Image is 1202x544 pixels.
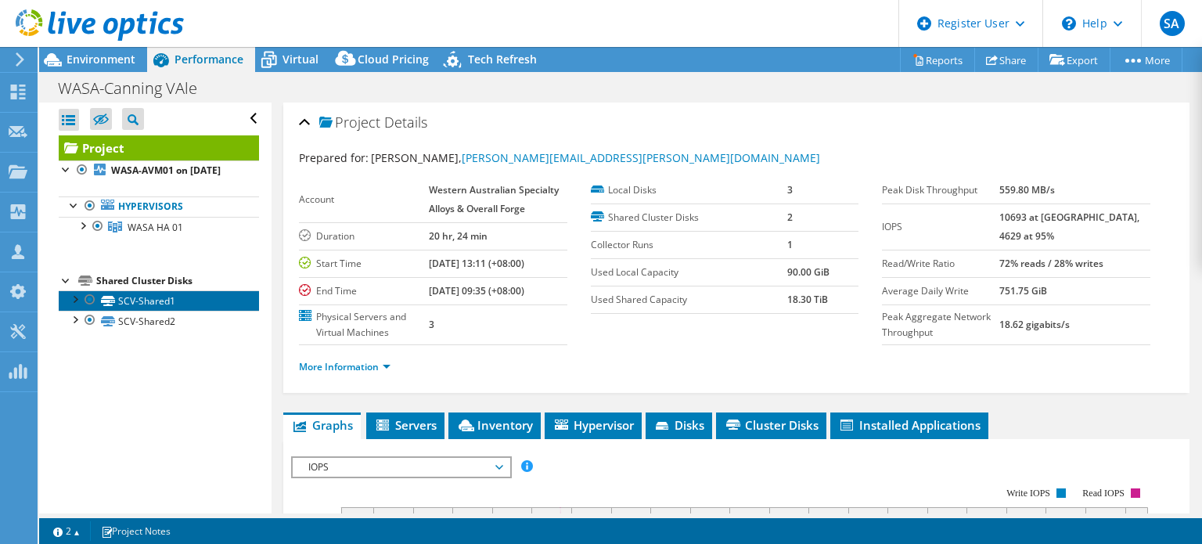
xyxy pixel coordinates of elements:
[175,52,243,67] span: Performance
[882,256,999,272] label: Read/Write Ratio
[1110,48,1182,72] a: More
[429,229,488,243] b: 20 hr, 24 min
[90,521,182,541] a: Project Notes
[59,135,259,160] a: Project
[838,417,981,433] span: Installed Applications
[468,52,537,67] span: Tech Refresh
[974,48,1038,72] a: Share
[787,293,828,306] b: 18.30 TiB
[67,52,135,67] span: Environment
[552,417,634,433] span: Hypervisor
[59,290,259,311] a: SCV-Shared1
[787,211,793,224] b: 2
[51,80,221,97] h1: WASA-Canning VAle
[456,417,533,433] span: Inventory
[591,265,787,280] label: Used Local Capacity
[299,309,428,340] label: Physical Servers and Virtual Machines
[787,238,793,251] b: 1
[882,219,999,235] label: IOPS
[59,311,259,331] a: SCV-Shared2
[299,229,428,244] label: Duration
[787,183,793,196] b: 3
[1038,48,1110,72] a: Export
[999,318,1070,331] b: 18.62 gigabits/s
[59,196,259,217] a: Hypervisors
[283,52,318,67] span: Virtual
[462,150,820,165] a: [PERSON_NAME][EMAIL_ADDRESS][PERSON_NAME][DOMAIN_NAME]
[299,283,428,299] label: End Time
[291,417,353,433] span: Graphs
[591,182,787,198] label: Local Disks
[591,210,787,225] label: Shared Cluster Disks
[1062,16,1076,31] svg: \n
[128,221,183,234] span: WASA HA 01
[999,284,1047,297] b: 751.75 GiB
[1006,488,1050,499] text: Write IOPS
[882,309,999,340] label: Peak Aggregate Network Throughput
[999,257,1103,270] b: 72% reads / 28% writes
[429,183,559,215] b: Western Australian Specialty Alloys & Overall Forge
[111,164,221,177] b: WASA-AVM01 on [DATE]
[1160,11,1185,36] span: SA
[1083,488,1125,499] text: Read IOPS
[591,292,787,308] label: Used Shared Capacity
[319,115,380,131] span: Project
[999,211,1139,243] b: 10693 at [GEOGRAPHIC_DATA], 4629 at 95%
[787,265,830,279] b: 90.00 GiB
[59,160,259,181] a: WASA-AVM01 on [DATE]
[299,256,428,272] label: Start Time
[299,150,369,165] label: Prepared for:
[882,283,999,299] label: Average Daily Write
[900,48,975,72] a: Reports
[384,113,427,131] span: Details
[653,417,704,433] span: Disks
[299,192,428,207] label: Account
[371,150,820,165] span: [PERSON_NAME],
[429,318,434,331] b: 3
[724,417,819,433] span: Cluster Disks
[42,521,91,541] a: 2
[358,52,429,67] span: Cloud Pricing
[999,183,1055,196] b: 559.80 MB/s
[96,272,259,290] div: Shared Cluster Disks
[299,360,390,373] a: More Information
[882,182,999,198] label: Peak Disk Throughput
[59,217,259,237] a: WASA HA 01
[429,257,524,270] b: [DATE] 13:11 (+08:00)
[300,458,502,477] span: IOPS
[591,237,787,253] label: Collector Runs
[374,417,437,433] span: Servers
[429,284,524,297] b: [DATE] 09:35 (+08:00)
